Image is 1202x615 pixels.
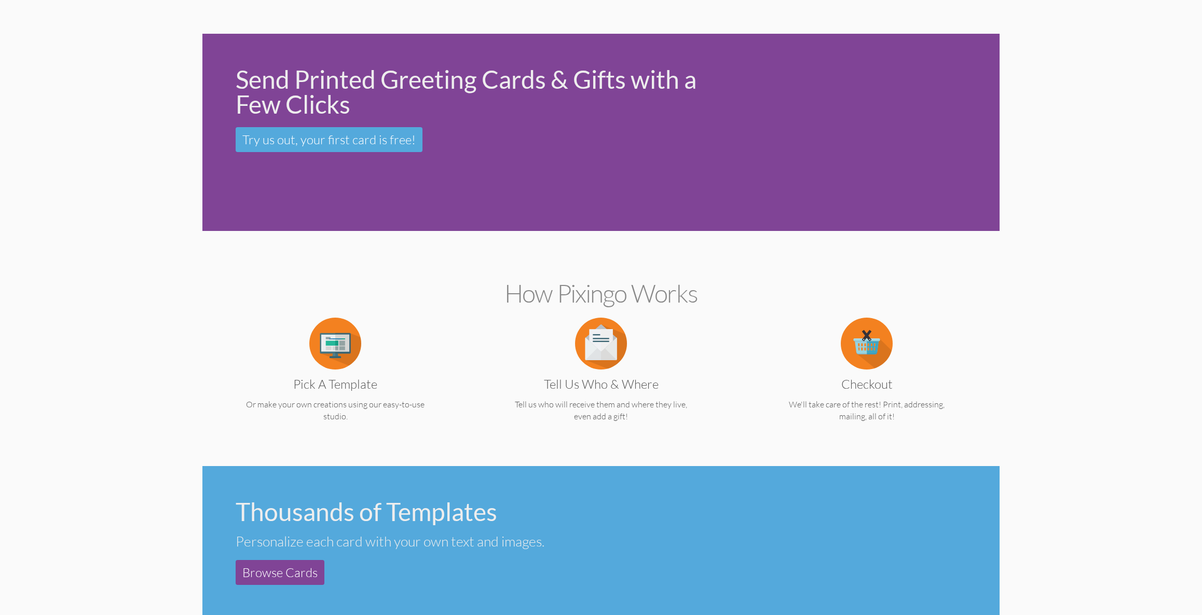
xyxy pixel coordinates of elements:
[754,337,979,422] a: Checkout We'll take care of the rest! Print, addressing, mailing, all of it!
[754,399,979,422] p: We'll take care of the rest! Print, addressing, mailing, all of it!
[236,67,726,117] div: Send Printed Greeting Cards & Gifts with a Few Clicks
[496,377,706,391] h3: Tell us Who & Where
[230,377,440,391] h3: Pick a Template
[236,560,324,585] a: Browse Cards
[762,377,972,391] h3: Checkout
[575,318,627,370] img: item.alt
[223,399,448,422] p: Or make your own creations using our easy-to-use studio.
[236,532,593,550] div: Personalize each card with your own text and images.
[309,318,361,370] img: item.alt
[488,399,714,422] p: Tell us who will receive them and where they live, even add a gift!
[221,280,981,307] h2: How Pixingo works
[223,337,448,422] a: Pick a Template Or make your own creations using our easy-to-use studio.
[236,127,422,152] a: Try us out, your first card is free!
[242,132,416,147] span: Try us out, your first card is free!
[488,337,714,422] a: Tell us Who & Where Tell us who will receive them and where they live, even add a gift!
[236,499,593,524] div: Thousands of Templates
[841,318,893,370] img: item.alt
